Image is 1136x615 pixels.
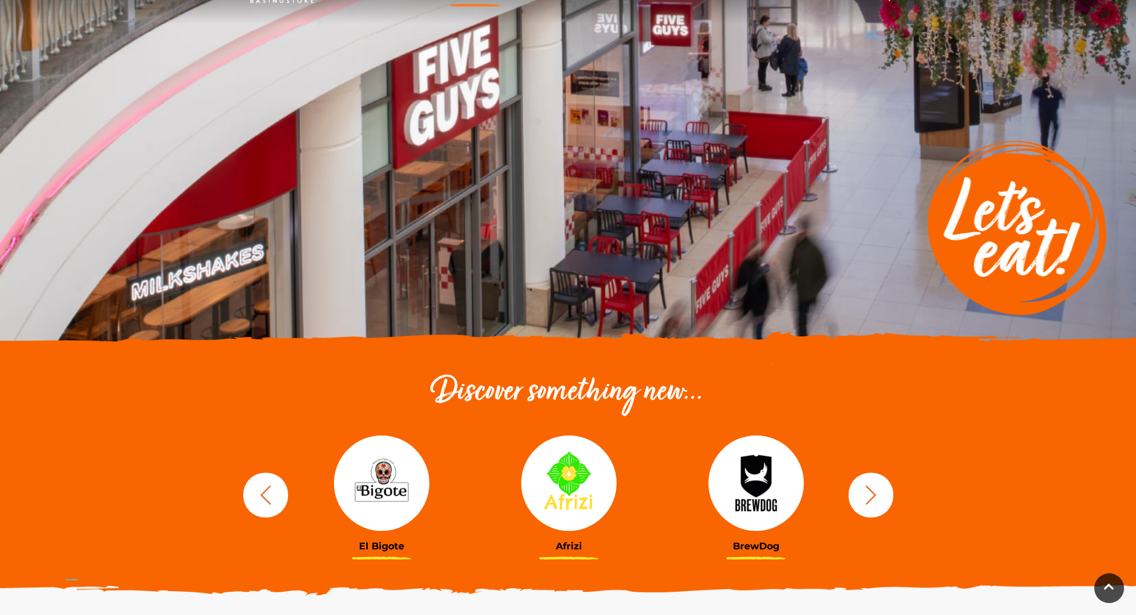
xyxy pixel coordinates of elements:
h2: Discover something new... [237,373,899,412]
h3: BrewDog [671,540,841,552]
a: Afrizi [484,435,654,552]
h3: Afrizi [484,540,654,552]
h3: El Bigote [297,540,466,552]
a: BrewDog [671,435,841,552]
a: El Bigote [297,435,466,552]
